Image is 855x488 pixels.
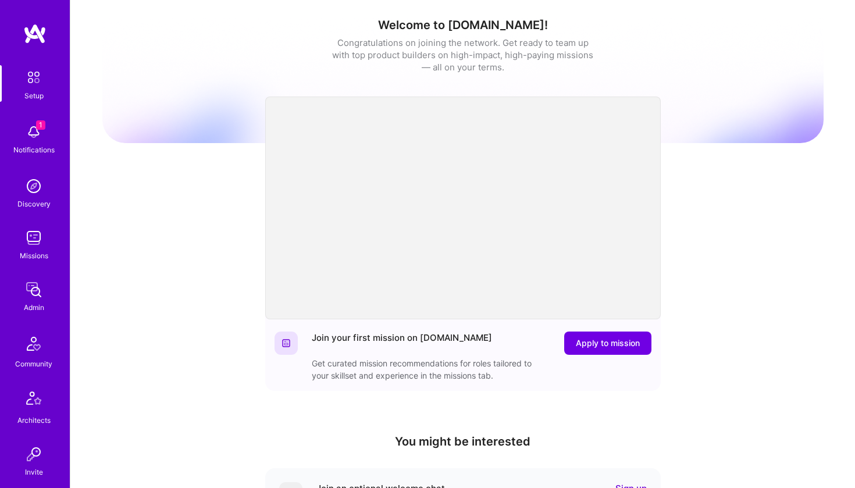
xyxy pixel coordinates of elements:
[265,97,661,319] iframe: video
[20,250,48,262] div: Missions
[20,386,48,414] img: Architects
[564,332,651,355] button: Apply to mission
[102,18,824,32] h1: Welcome to [DOMAIN_NAME]!
[312,332,492,355] div: Join your first mission on [DOMAIN_NAME]
[282,339,291,348] img: Website
[15,358,52,370] div: Community
[22,278,45,301] img: admin teamwork
[20,330,48,358] img: Community
[312,357,544,382] div: Get curated mission recommendations for roles tailored to your skillset and experience in the mis...
[576,337,640,349] span: Apply to mission
[332,37,594,73] div: Congratulations on joining the network. Get ready to team up with top product builders on high-im...
[17,198,51,210] div: Discovery
[23,23,47,44] img: logo
[22,226,45,250] img: teamwork
[13,144,55,156] div: Notifications
[25,466,43,478] div: Invite
[24,90,44,102] div: Setup
[22,120,45,144] img: bell
[36,120,45,130] span: 1
[22,65,46,90] img: setup
[24,301,44,314] div: Admin
[22,174,45,198] img: discovery
[17,414,51,426] div: Architects
[22,443,45,466] img: Invite
[265,434,661,448] h4: You might be interested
